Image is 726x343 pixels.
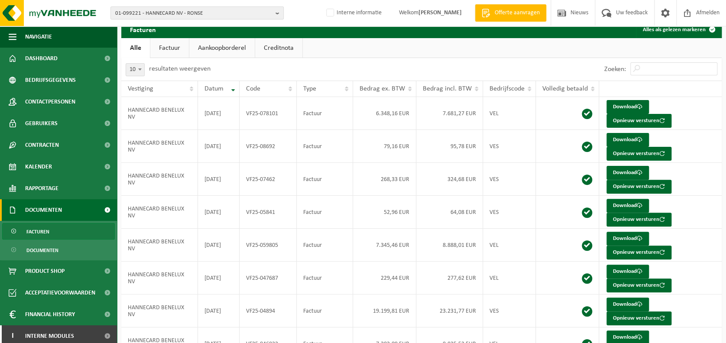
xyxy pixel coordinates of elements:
td: HANNECARD BENELUX NV [121,97,198,130]
span: Financial History [25,304,75,325]
td: 8.888,01 EUR [416,229,483,262]
td: 19.199,81 EUR [353,294,416,327]
a: Download [606,166,649,180]
span: 01-099221 - HANNECARD NV - RONSE [115,7,272,20]
td: 6.348,16 EUR [353,97,416,130]
td: VF25-08692 [240,130,297,163]
td: VF25-047687 [240,262,297,294]
td: VF25-04894 [240,294,297,327]
span: Navigatie [25,26,52,48]
span: Contracten [25,134,59,156]
span: 10 [126,64,144,76]
td: VEL [483,97,536,130]
span: Datum [204,85,224,92]
td: VES [483,196,536,229]
span: Offerte aanvragen [493,9,542,17]
span: Kalender [25,156,52,178]
a: Download [606,232,649,246]
a: Download [606,100,649,114]
td: Factuur [297,262,353,294]
a: Download [606,298,649,311]
a: Download [606,265,649,278]
span: Facturen [26,223,49,240]
h2: Facturen [121,21,165,38]
td: VES [483,163,536,196]
td: VF25-07462 [240,163,297,196]
a: Creditnota [255,38,302,58]
button: 01-099221 - HANNECARD NV - RONSE [110,6,284,19]
td: [DATE] [198,229,240,262]
td: Factuur [297,294,353,327]
span: Vestiging [128,85,153,92]
td: 64,08 EUR [416,196,483,229]
td: 324,68 EUR [416,163,483,196]
a: Alle [121,38,150,58]
span: Rapportage [25,178,58,199]
a: Offerte aanvragen [475,4,546,22]
button: Opnieuw versturen [606,114,671,128]
td: VEL [483,229,536,262]
td: VES [483,294,536,327]
button: Opnieuw versturen [606,311,671,325]
td: 229,44 EUR [353,262,416,294]
button: Opnieuw versturen [606,213,671,227]
td: 277,62 EUR [416,262,483,294]
td: 268,33 EUR [353,163,416,196]
td: [DATE] [198,97,240,130]
button: Opnieuw versturen [606,147,671,161]
button: Opnieuw versturen [606,180,671,194]
span: Documenten [26,242,58,259]
td: VEL [483,262,536,294]
td: HANNECARD BENELUX NV [121,163,198,196]
td: VES [483,130,536,163]
td: Factuur [297,196,353,229]
span: 10 [126,63,145,76]
td: 7.681,27 EUR [416,97,483,130]
td: 79,16 EUR [353,130,416,163]
button: Alles als gelezen markeren [636,21,721,38]
a: Aankoopborderel [189,38,255,58]
td: 95,78 EUR [416,130,483,163]
span: Volledig betaald [542,85,588,92]
a: Documenten [2,242,115,258]
span: Gebruikers [25,113,58,134]
td: [DATE] [198,262,240,294]
span: Product Shop [25,260,65,282]
td: VF25-078101 [240,97,297,130]
td: [DATE] [198,196,240,229]
td: VF25-059805 [240,229,297,262]
td: Factuur [297,97,353,130]
span: Acceptatievoorwaarden [25,282,95,304]
td: [DATE] [198,294,240,327]
td: Factuur [297,229,353,262]
strong: [PERSON_NAME] [418,10,462,16]
a: Download [606,199,649,213]
td: 52,96 EUR [353,196,416,229]
td: Factuur [297,130,353,163]
label: Interne informatie [324,6,382,19]
td: HANNECARD BENELUX NV [121,229,198,262]
td: [DATE] [198,130,240,163]
td: 23.231,77 EUR [416,294,483,327]
label: Zoeken: [604,66,626,73]
td: HANNECARD BENELUX NV [121,196,198,229]
span: Code [246,85,260,92]
a: Download [606,133,649,147]
td: 7.345,46 EUR [353,229,416,262]
span: Bedrijfscode [489,85,525,92]
span: Bedrag incl. BTW [423,85,472,92]
button: Opnieuw versturen [606,246,671,259]
span: Bedrijfsgegevens [25,69,76,91]
td: HANNECARD BENELUX NV [121,130,198,163]
td: VF25-05841 [240,196,297,229]
td: Factuur [297,163,353,196]
a: Factuur [150,38,189,58]
td: HANNECARD BENELUX NV [121,262,198,294]
a: Facturen [2,223,115,239]
span: Documenten [25,199,62,221]
span: Dashboard [25,48,58,69]
span: Type [303,85,316,92]
button: Opnieuw versturen [606,278,671,292]
span: Bedrag ex. BTW [360,85,405,92]
td: [DATE] [198,163,240,196]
